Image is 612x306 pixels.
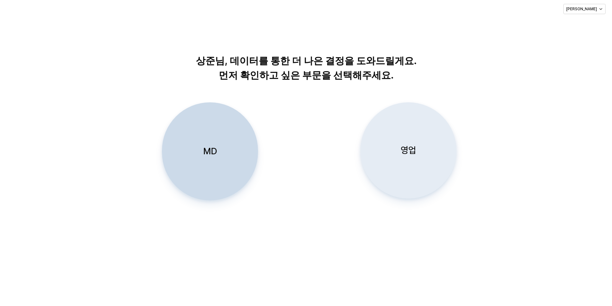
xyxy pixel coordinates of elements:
p: [PERSON_NAME] [566,6,597,12]
p: 영업 [401,144,416,156]
button: 영업 [360,102,456,199]
p: 상준님, 데이터를 통한 더 나은 결정을 도와드릴게요. 먼저 확인하고 싶은 부문을 선택해주세요. [143,54,470,82]
p: MD [203,145,217,157]
button: [PERSON_NAME] [563,4,606,14]
button: MD [162,102,258,200]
